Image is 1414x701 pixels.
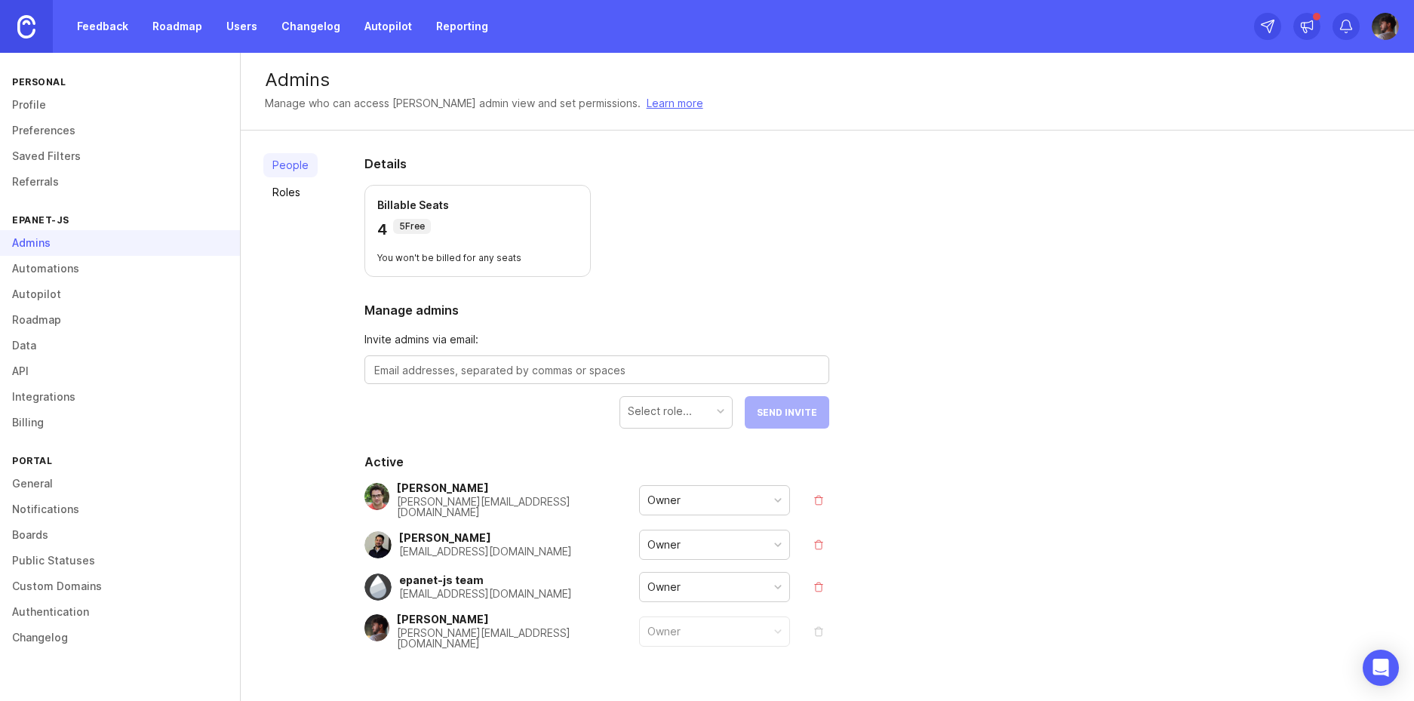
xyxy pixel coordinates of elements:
h2: Active [364,453,829,471]
div: Owner [647,492,681,509]
img: epanet-js team [364,573,392,601]
div: Owner [647,623,681,640]
p: You won't be billed for any seats [377,252,578,264]
button: remove [808,621,829,642]
div: epanet-js team [399,575,572,586]
span: Invite admins via email: [364,331,829,348]
img: Canny Home [17,15,35,38]
a: Roadmap [143,13,211,40]
div: Owner [647,537,681,553]
button: remove [808,576,829,598]
div: Open Intercom Messenger [1363,650,1399,686]
div: [PERSON_NAME] [397,483,638,493]
p: Billable Seats [377,198,578,213]
a: Feedback [68,13,137,40]
p: 4 [377,219,387,240]
div: [PERSON_NAME] [397,614,638,625]
div: [EMAIL_ADDRESS][DOMAIN_NAME] [399,546,572,557]
a: Roles [263,180,318,204]
p: 5 Free [399,220,425,232]
div: Select role... [628,403,692,420]
button: remove [808,490,829,511]
h2: Manage admins [364,301,829,319]
div: [EMAIL_ADDRESS][DOMAIN_NAME] [399,589,572,599]
img: Sam Payá [1372,13,1399,40]
img: Luke Butler [364,531,392,558]
a: Reporting [427,13,497,40]
div: [PERSON_NAME][EMAIL_ADDRESS][DOMAIN_NAME] [397,628,638,649]
a: Users [217,13,266,40]
div: [PERSON_NAME][EMAIL_ADDRESS][DOMAIN_NAME] [397,497,638,518]
h2: Details [364,155,829,173]
div: Admins [265,71,1390,89]
a: Changelog [272,13,349,40]
button: remove [808,534,829,555]
div: Manage who can access [PERSON_NAME] admin view and set permissions. [265,95,641,112]
a: People [263,153,318,177]
div: Owner [647,579,681,595]
img: Marcos Calatayud [364,483,391,510]
a: Learn more [647,95,703,112]
img: Sam Payá [364,614,391,641]
div: [PERSON_NAME] [399,533,572,543]
a: Autopilot [355,13,421,40]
